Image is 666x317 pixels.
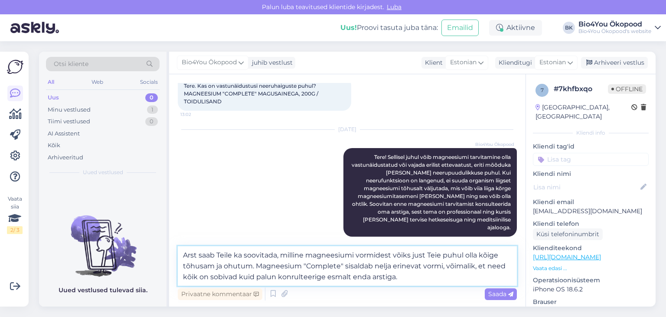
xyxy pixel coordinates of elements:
p: [EMAIL_ADDRESS][DOMAIN_NAME] [533,207,649,216]
div: Aktiivne [489,20,542,36]
div: AI Assistent [48,129,80,138]
div: [GEOGRAPHIC_DATA], [GEOGRAPHIC_DATA] [535,103,631,121]
div: # 7khfbxqo [554,84,608,94]
p: iPhone OS 18.6.2 [533,285,649,294]
p: Uued vestlused tulevad siia. [59,286,147,295]
div: Socials [138,76,160,88]
div: Arhiveeri vestlus [581,57,648,69]
div: 0 [145,93,158,102]
div: 0 [145,117,158,126]
span: Offline [608,84,646,94]
a: Bio4You ÖkopoodBio4You Ökopood's website [578,21,661,35]
span: Bio4You Ökopood [182,58,237,67]
b: Uus! [340,23,357,32]
span: Tere. Kas on vastunäidustusi neeruhaiguste puhul? MAGNEESIUM "COMPLETE" MAGUSAINEGA, 200G / TOIDU... [184,83,320,105]
span: Bio4You Ökopood [475,141,514,148]
div: 2 / 3 [7,226,23,234]
div: Arhiveeritud [48,153,83,162]
p: Vaata edasi ... [533,264,649,272]
div: Bio4You Ökopood [578,21,651,28]
div: BK [563,22,575,34]
span: Tere! Sellisel juhul võib magneesiumi tarvitamine olla vastunäidustatud või vajada erilist etteva... [352,154,512,231]
p: Brauser [533,297,649,307]
span: Saada [488,290,513,298]
span: Uued vestlused [83,168,123,176]
div: Kõik [48,141,60,150]
div: juhib vestlust [248,58,293,67]
img: Askly Logo [7,59,23,75]
div: Privaatne kommentaar [178,288,262,300]
p: Kliendi nimi [533,169,649,178]
div: Küsi telefoninumbrit [533,228,603,240]
span: Otsi kliente [54,59,88,69]
a: [URL][DOMAIN_NAME] [533,253,601,261]
div: Tiimi vestlused [48,117,90,126]
span: Estonian [450,58,477,67]
div: Proovi tasuta juba täna: [340,23,438,33]
div: Minu vestlused [48,106,91,114]
div: Kliendi info [533,129,649,137]
div: Uus [48,93,59,102]
input: Lisa tag [533,153,649,166]
img: No chats [39,200,166,278]
div: Klienditugi [495,58,532,67]
span: Luba [384,3,404,11]
div: Bio4You Ökopood's website [578,28,651,35]
button: Emailid [441,20,479,36]
div: [DATE] [178,125,517,133]
div: Klient [421,58,443,67]
div: 1 [147,106,158,114]
span: 7 [541,87,544,93]
div: All [46,76,56,88]
span: 13:02 [180,111,213,118]
span: Estonian [539,58,566,67]
span: 10:08 [482,237,514,244]
textarea: Arst saab Teile ka soovitada, milline magneesiumi vormidest võiks just Teie puhul olla kõige tõhu... [178,246,517,286]
div: Vaata siia [7,195,23,234]
p: Kliendi telefon [533,219,649,228]
input: Lisa nimi [533,182,639,192]
p: Klienditeekond [533,244,649,253]
div: Web [90,76,105,88]
p: Kliendi tag'id [533,142,649,151]
p: Operatsioonisüsteem [533,276,649,285]
p: Kliendi email [533,198,649,207]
